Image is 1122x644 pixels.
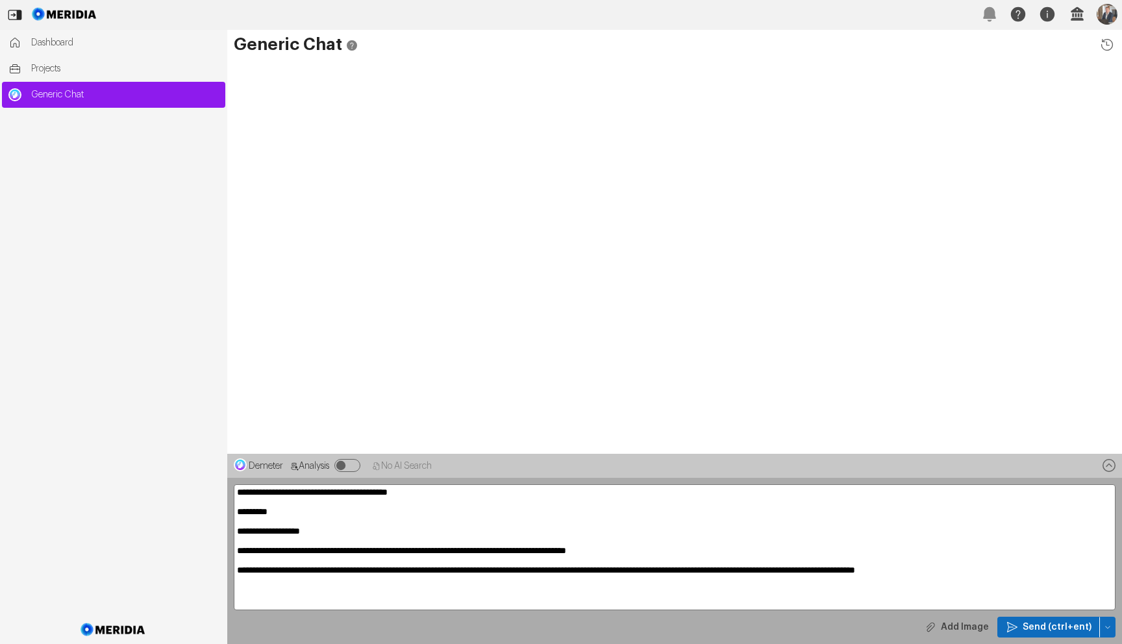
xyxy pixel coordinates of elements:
[234,458,247,471] img: Demeter
[1097,4,1117,25] img: Profile Icon
[372,462,381,471] svg: No AI Search
[31,88,219,101] span: Generic Chat
[79,615,148,644] img: Meridia Logo
[2,30,225,56] a: Dashboard
[31,36,219,49] span: Dashboard
[290,462,299,471] svg: Analysis
[1023,621,1091,634] span: Send (ctrl+ent)
[2,56,225,82] a: Projects
[2,82,225,108] a: Generic ChatGeneric Chat
[381,462,432,471] span: No AI Search
[234,36,1116,53] h1: Generic Chat
[31,62,219,75] span: Projects
[299,462,329,471] span: Analysis
[8,88,21,101] img: Generic Chat
[997,617,1100,638] button: Send (ctrl+ent)
[916,617,997,638] button: Add Image
[1100,617,1116,638] button: Send (ctrl+ent)
[249,462,283,471] span: Demeter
